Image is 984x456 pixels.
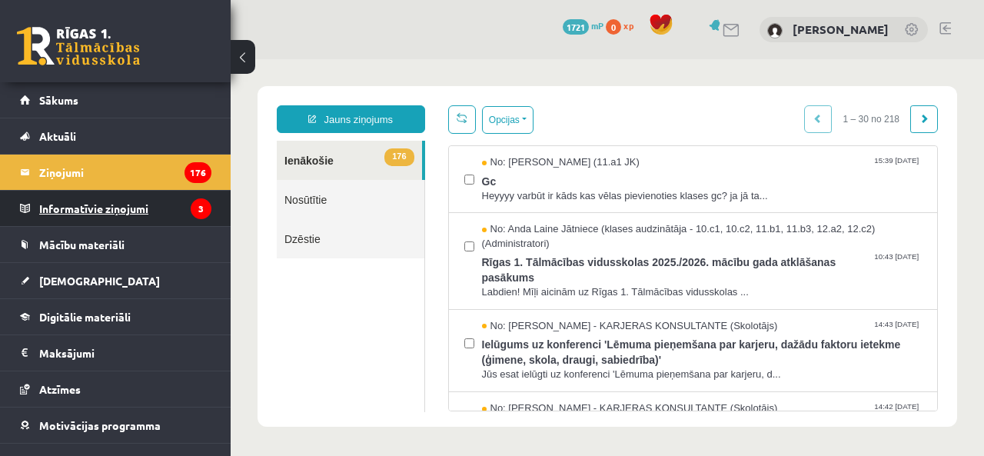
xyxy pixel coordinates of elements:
span: Aktuāli [39,129,76,143]
a: No: [PERSON_NAME] - KARJERAS KONSULTANTE (Skolotājs) 14:43 [DATE] Ielūgums uz konferenci 'Lēmuma ... [251,260,692,323]
span: Sākums [39,93,78,107]
span: xp [623,19,633,32]
a: No: [PERSON_NAME] (11.a1 JK) 15:39 [DATE] Gc Heyyyy varbūt ir kāds kas vēlas pievienoties klases ... [251,96,692,144]
button: Opcijas [251,47,303,75]
a: Digitālie materiāli [20,299,211,335]
a: Maksājumi [20,335,211,371]
img: Daniela Fedukoviča [767,23,783,38]
span: Ielūgums uz konferenci 'Lēmuma pieņemšana par karjeru, dažādu faktoru ietekme (ģimene, skola, dra... [251,274,692,308]
span: Atzīmes [39,382,81,396]
span: 1721 [563,19,589,35]
a: Ziņojumi176 [20,155,211,190]
span: Mācību materiāli [39,238,125,251]
a: Informatīvie ziņojumi3 [20,191,211,226]
a: 1721 mP [563,19,603,32]
span: No: [PERSON_NAME] - KARJERAS KONSULTANTE (Skolotājs) [251,342,547,357]
span: 14:43 [DATE] [643,260,691,271]
span: Labdien! Mīļi aicinām uz Rīgas 1. Tālmācības vidusskolas ... [251,226,692,241]
a: [PERSON_NAME] [793,22,889,37]
i: 3 [191,198,211,219]
span: mP [591,19,603,32]
legend: Informatīvie ziņojumi [39,191,211,226]
span: [DEMOGRAPHIC_DATA] [39,274,160,288]
span: 176 [154,89,183,107]
a: Dzēstie [46,160,194,199]
a: [DEMOGRAPHIC_DATA] [20,263,211,298]
a: Jauns ziņojums [46,46,194,74]
span: No: [PERSON_NAME] - KARJERAS KONSULTANTE (Skolotājs) [251,260,547,275]
span: 15:39 [DATE] [643,96,691,108]
span: No: [PERSON_NAME] (11.a1 JK) [251,96,409,111]
legend: Ziņojumi [39,155,211,190]
span: Digitālie materiāli [39,310,131,324]
span: 10:43 [DATE] [643,191,691,203]
a: 176Ienākošie [46,82,191,121]
span: Heyyyy varbūt ir kāds kas vēlas pievienoties klases gc? ja jā ta... [251,130,692,145]
a: Motivācijas programma [20,408,211,443]
i: 176 [184,162,211,183]
a: No: [PERSON_NAME] - KARJERAS KONSULTANTE (Skolotājs) 14:42 [DATE] [251,342,692,405]
a: 0 xp [606,19,641,32]
span: Gc [251,111,692,130]
span: Jūs esat ielūgti uz konferenci 'Lēmuma pieņemšana par karjeru, d... [251,308,692,323]
span: Rīgas 1. Tālmācības vidusskolas 2025./2026. mācību gada atklāšanas pasākums [251,191,692,226]
span: 1 – 30 no 218 [601,46,680,74]
a: Atzīmes [20,371,211,407]
a: Nosūtītie [46,121,194,160]
a: Sākums [20,82,211,118]
span: Motivācijas programma [39,418,161,432]
a: Rīgas 1. Tālmācības vidusskola [17,27,140,65]
span: 14:42 [DATE] [643,342,691,354]
span: 0 [606,19,621,35]
a: No: Anda Laine Jātniece (klases audzinātāja - 10.c1, 10.c2, 11.b1, 11.b3, 12.a2, 12.c2) (Administ... [251,163,692,241]
span: No: Anda Laine Jātniece (klases audzinātāja - 10.c1, 10.c2, 11.b1, 11.b3, 12.a2, 12.c2) (Administ... [251,163,692,191]
a: Mācību materiāli [20,227,211,262]
a: Aktuāli [20,118,211,154]
legend: Maksājumi [39,335,211,371]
